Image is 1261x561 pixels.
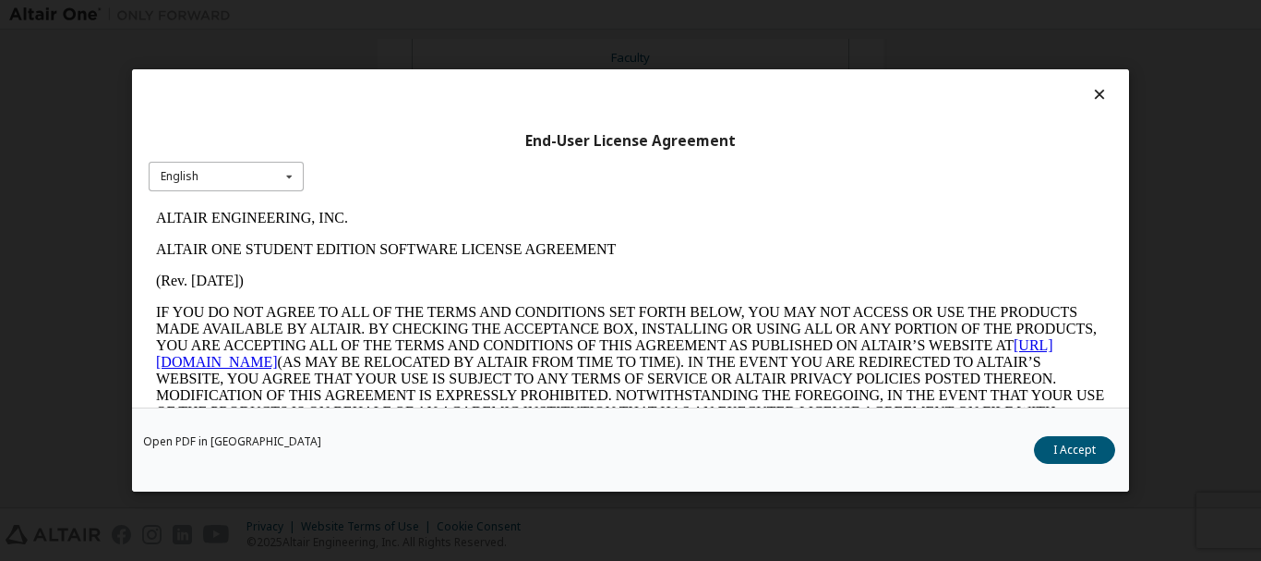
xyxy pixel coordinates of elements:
[161,171,198,182] div: English
[7,7,956,24] p: ALTAIR ENGINEERING, INC.
[7,135,905,167] a: [URL][DOMAIN_NAME]
[1034,436,1115,464] button: I Accept
[143,436,321,447] a: Open PDF in [GEOGRAPHIC_DATA]
[7,70,956,87] p: (Rev. [DATE])
[7,250,956,316] p: This Altair One Student Edition Software License Agreement (“Agreement”) is between Altair Engine...
[149,132,1112,151] div: End-User License Agreement
[7,39,956,55] p: ALTAIR ONE STUDENT EDITION SOFTWARE LICENSE AGREEMENT
[7,102,956,235] p: IF YOU DO NOT AGREE TO ALL OF THE TERMS AND CONDITIONS SET FORTH BELOW, YOU MAY NOT ACCESS OR USE...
